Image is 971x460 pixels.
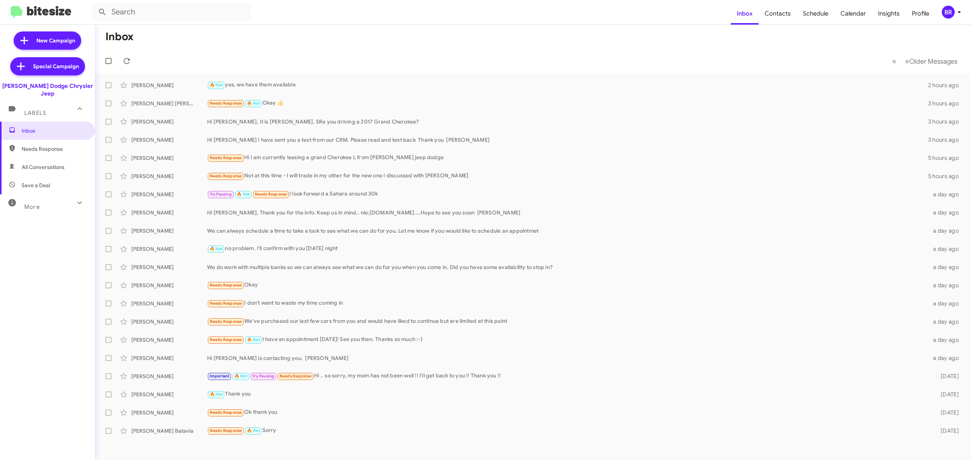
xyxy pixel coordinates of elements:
div: a day ago [926,336,965,344]
div: 2 hours ago [926,81,965,89]
span: Needs Response [210,283,242,288]
div: [PERSON_NAME] [131,282,207,289]
span: Important [210,374,229,379]
div: [PERSON_NAME] [131,172,207,180]
span: 🔥 Hot [210,83,223,88]
a: Inbox [731,3,759,25]
span: Needs Response [210,174,242,178]
div: Hi [PERSON_NAME], Thank you for the info. Keep us in mind.. nie;[DOMAIN_NAME]....Hope to see you ... [207,209,926,216]
div: yes, we have them available [207,81,926,89]
span: Needs Response [210,101,242,106]
a: Contacts [759,3,797,25]
div: 3 hours ago [926,136,965,144]
span: Needs Response [210,301,242,306]
a: New Campaign [14,31,81,50]
div: [DATE] [926,409,965,416]
div: [PERSON_NAME] [131,209,207,216]
span: Save a Deal [22,181,50,189]
div: Hi .. so sorry, my mom has not been well !! I'll get back to you !! Thank you !! [207,372,926,380]
div: a day ago [926,354,965,362]
div: [PERSON_NAME] [131,263,207,271]
div: Hi [PERSON_NAME] I have sent you a text from our CRM. Please read and text back Thank you [PERSON... [207,136,926,144]
div: a day ago [926,263,965,271]
span: 🔥 Hot [210,392,223,397]
span: Try Pausing [210,192,232,197]
div: a day ago [926,209,965,216]
span: 🔥 Hot [237,192,250,197]
span: All Conversations [22,163,64,171]
div: Thank you [207,390,926,399]
div: [PERSON_NAME] [131,245,207,253]
div: [PERSON_NAME] [131,336,207,344]
div: [PERSON_NAME] Batavia [131,427,207,435]
div: [PERSON_NAME] [131,354,207,362]
div: We can always schedule a time to take a look to see what we can do for you. Let me know if you wo... [207,227,926,235]
div: We do work with multiple banks so we can always see what we can do for you when you come in. Did ... [207,263,926,271]
div: [PERSON_NAME] [131,391,207,398]
div: Hi [PERSON_NAME] is contacting you. [PERSON_NAME] [207,354,926,362]
span: » [905,56,909,66]
span: Needs Response [210,410,242,415]
div: Ok thank you [207,408,926,417]
div: a day ago [926,191,965,198]
span: Needs Response [210,319,242,324]
a: Insights [872,3,906,25]
input: Search [92,3,251,21]
div: 3 hours ago [926,118,965,125]
div: [DATE] [926,372,965,380]
a: Calendar [834,3,872,25]
a: Profile [906,3,935,25]
span: Needs Response [280,374,312,379]
span: Inbox [22,127,86,135]
span: More [24,203,40,210]
div: 5 hours ago [926,172,965,180]
div: [PERSON_NAME] [131,118,207,125]
span: Try Pausing [252,374,274,379]
span: Needs Response [210,155,242,160]
div: [DATE] [926,427,965,435]
span: Labels [24,110,46,116]
div: [PERSON_NAME] [131,81,207,89]
button: Previous [888,53,901,69]
span: Needs Response [255,192,287,197]
button: BR [935,6,963,19]
div: Okay 👍 [207,99,926,108]
div: I look forward a Sahara around 30k [207,190,926,199]
span: Special Campaign [33,63,79,70]
div: [PERSON_NAME] [131,191,207,198]
div: BR [942,6,955,19]
div: a day ago [926,300,965,307]
div: [PERSON_NAME] [131,409,207,416]
div: [PERSON_NAME] [131,300,207,307]
button: Next [900,53,962,69]
div: [DATE] [926,391,965,398]
span: New Campaign [36,37,75,44]
div: 5 hours ago [926,154,965,162]
span: Older Messages [909,57,957,66]
div: [PERSON_NAME] [131,154,207,162]
span: 🔥 Hot [234,374,247,379]
div: a day ago [926,318,965,325]
span: Needs Response [210,428,242,433]
span: 🔥 Hot [247,337,260,342]
div: no problem. I'll confirm with you [DATE] night [207,244,926,253]
div: 3 hours ago [926,100,965,107]
div: a day ago [926,245,965,253]
div: [PERSON_NAME] [131,136,207,144]
div: [PERSON_NAME] [131,318,207,325]
a: Schedule [797,3,834,25]
h1: Inbox [105,31,134,43]
div: Hi [PERSON_NAME], It is [PERSON_NAME]. SRe you driving a 2017 Grand Cherokee? [207,118,926,125]
span: « [892,56,896,66]
div: I don't want to waste my time coming in [207,299,926,308]
nav: Page navigation example [888,53,962,69]
span: 🔥 Hot [247,101,260,106]
span: Needs Response [22,145,86,153]
div: I have an appointment [DATE]! See you then. Thanks so much :-) [207,335,926,344]
div: [PERSON_NAME] [131,372,207,380]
